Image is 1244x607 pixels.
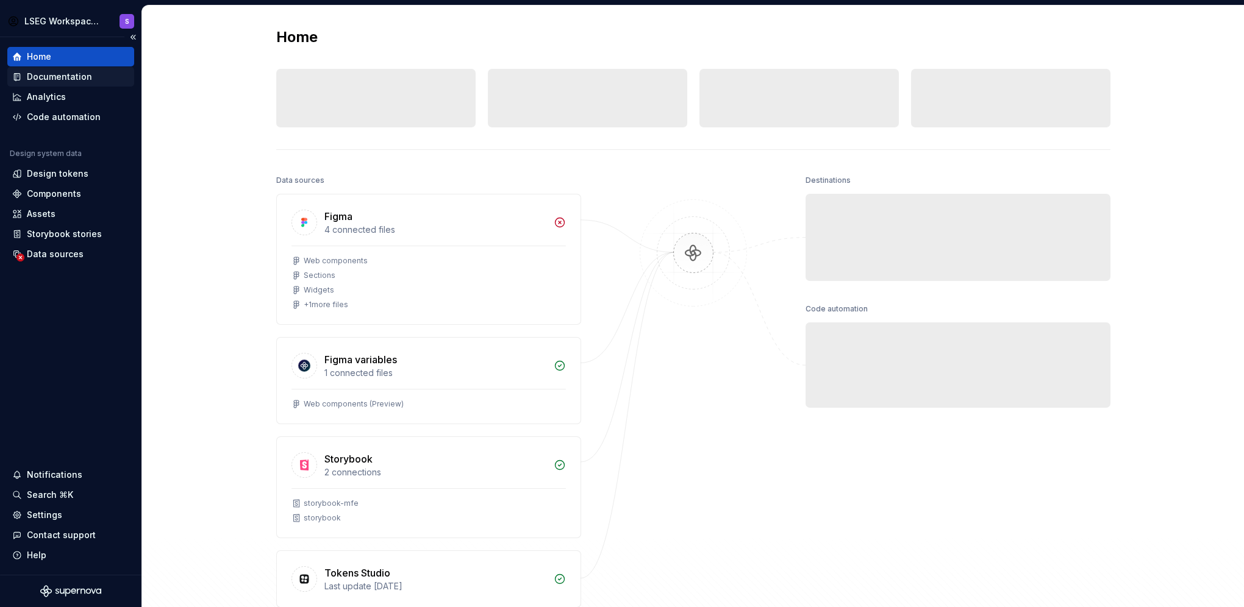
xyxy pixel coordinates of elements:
[276,194,581,325] a: Figma4 connected filesWeb componentsSectionsWidgets+1more files
[7,545,134,565] button: Help
[7,465,134,485] button: Notifications
[276,172,324,189] div: Data sources
[304,256,368,266] div: Web components
[304,513,341,523] div: storybook
[27,549,46,561] div: Help
[324,209,352,224] div: Figma
[324,224,546,236] div: 4 connected files
[27,111,101,123] div: Code automation
[124,29,141,46] button: Collapse sidebar
[7,224,134,244] a: Storybook stories
[7,107,134,127] a: Code automation
[7,164,134,183] a: Design tokens
[24,15,102,27] div: LSEG Workspace Design System
[324,367,546,379] div: 1 connected files
[27,188,81,200] div: Components
[324,580,546,592] div: Last update [DATE]
[806,172,851,189] div: Destinations
[7,184,134,204] a: Components
[27,208,55,220] div: Assets
[276,337,581,424] a: Figma variables1 connected filesWeb components (Preview)
[125,16,129,26] div: S
[27,509,62,521] div: Settings
[40,585,101,597] svg: Supernova Logo
[324,466,546,478] div: 2 connections
[304,271,335,280] div: Sections
[304,285,334,295] div: Widgets
[7,67,134,87] a: Documentation
[276,436,581,538] a: Storybook2 connectionsstorybook-mfestorybook
[304,499,359,508] div: storybook-mfe
[2,8,139,34] button: LSEG Workspace Design SystemS
[7,47,134,66] a: Home
[324,452,373,466] div: Storybook
[27,51,51,63] div: Home
[324,352,397,367] div: Figma variables
[27,71,92,83] div: Documentation
[27,228,102,240] div: Storybook stories
[7,244,134,264] a: Data sources
[27,248,84,260] div: Data sources
[27,489,73,501] div: Search ⌘K
[7,525,134,545] button: Contact support
[806,300,868,318] div: Code automation
[7,485,134,505] button: Search ⌘K
[27,469,82,481] div: Notifications
[10,149,82,158] div: Design system data
[27,529,96,541] div: Contact support
[304,300,348,310] div: + 1 more files
[304,399,404,409] div: Web components (Preview)
[276,27,318,47] h2: Home
[7,505,134,525] a: Settings
[27,91,66,103] div: Analytics
[7,204,134,224] a: Assets
[7,87,134,107] a: Analytics
[27,168,88,180] div: Design tokens
[324,566,390,580] div: Tokens Studio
